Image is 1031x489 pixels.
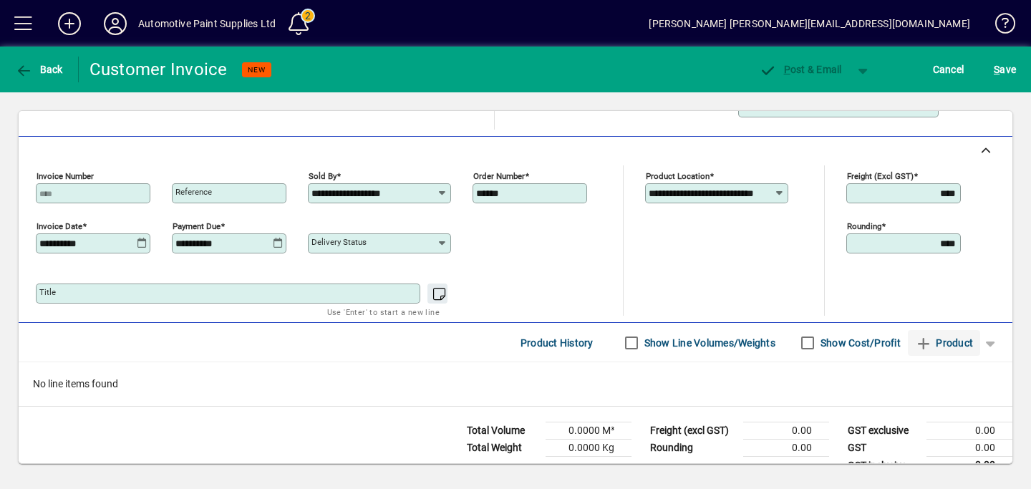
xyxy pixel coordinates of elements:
span: ave [994,58,1016,81]
mat-label: Invoice date [37,221,82,231]
td: 0.00 [926,440,1012,457]
mat-label: Invoice number [37,171,94,181]
mat-label: Rounding [847,221,881,231]
mat-label: Reference [175,187,212,197]
td: Freight (excl GST) [643,422,743,440]
div: Automotive Paint Supplies Ltd [138,12,276,35]
button: Product History [515,330,599,356]
button: Profile [92,11,138,37]
button: Back [11,57,67,82]
div: No line items found [19,362,1012,406]
span: Product History [521,331,594,354]
td: Total Weight [460,440,546,457]
label: Show Line Volumes/Weights [642,336,775,350]
td: GST exclusive [841,422,926,440]
div: Customer Invoice [89,58,228,81]
mat-label: Title [39,287,56,297]
a: Knowledge Base [984,3,1013,49]
div: [PERSON_NAME] [PERSON_NAME][EMAIL_ADDRESS][DOMAIN_NAME] [649,12,970,35]
mat-label: Product location [646,171,710,181]
td: Total Volume [460,422,546,440]
td: GST [841,440,926,457]
td: 0.00 [926,422,1012,440]
mat-hint: Use 'Enter' to start a new line [327,304,440,320]
button: Add [47,11,92,37]
span: Back [15,64,63,75]
td: 0.00 [743,422,829,440]
span: ost & Email [759,64,842,75]
td: Rounding [643,440,743,457]
button: Product [908,330,980,356]
mat-label: Freight (excl GST) [847,171,914,181]
span: Cancel [933,58,964,81]
button: Cancel [929,57,968,82]
td: GST inclusive [841,457,926,475]
span: S [994,64,999,75]
label: Show Cost/Profit [818,336,901,350]
mat-label: Order number [473,171,525,181]
span: NEW [248,65,266,74]
mat-label: Delivery status [311,237,367,247]
button: Post & Email [752,57,849,82]
span: Product [915,331,973,354]
button: Save [990,57,1020,82]
td: 0.00 [926,457,1012,475]
span: P [784,64,790,75]
mat-label: Sold by [309,171,337,181]
td: 0.0000 Kg [546,440,631,457]
mat-label: Payment due [173,221,221,231]
td: 0.0000 M³ [546,422,631,440]
td: 0.00 [743,440,829,457]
